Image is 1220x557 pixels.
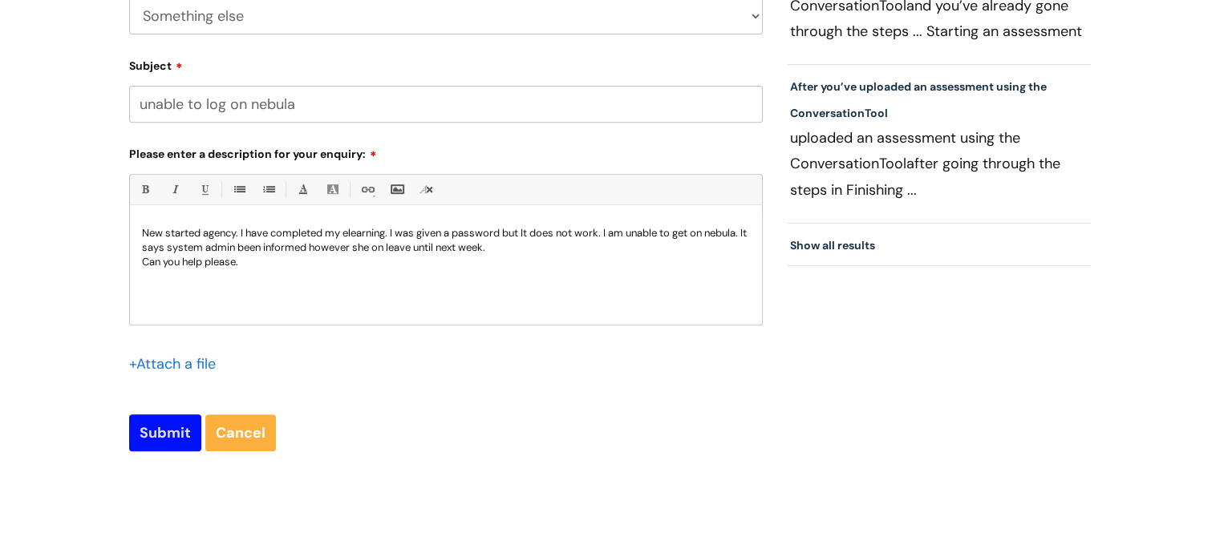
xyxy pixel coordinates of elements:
span: Tool [865,106,888,120]
input: Submit [129,414,201,451]
a: Back Color [322,180,342,200]
a: Link [357,180,377,200]
a: Insert Image... [387,180,407,200]
p: New started agency. I have completed my elearning. I was given a password but It does not work. I... [142,226,750,255]
label: Please enter a description for your enquiry: [129,142,763,161]
a: Italic (Ctrl-I) [164,180,184,200]
a: Remove formatting (Ctrl-\) [416,180,436,200]
a: 1. Ordered List (Ctrl-Shift-8) [258,180,278,200]
a: After you’ve uploaded an assessment using the ConversationTool [790,79,1047,119]
p: uploaded an assessment using the Conversation after going through the steps in Finishing ... Conv... [790,125,1088,202]
a: Show all results [790,238,875,252]
a: Underline(Ctrl-U) [194,180,214,200]
p: Can you help please. [142,255,750,269]
label: Subject [129,54,763,73]
a: Cancel [205,414,276,451]
div: Attach a file [129,351,225,377]
a: Font Color [293,180,313,200]
a: Bold (Ctrl-B) [135,180,155,200]
span: + [129,354,136,373]
a: • Unordered List (Ctrl-Shift-7) [229,180,249,200]
span: Tool [879,154,906,173]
